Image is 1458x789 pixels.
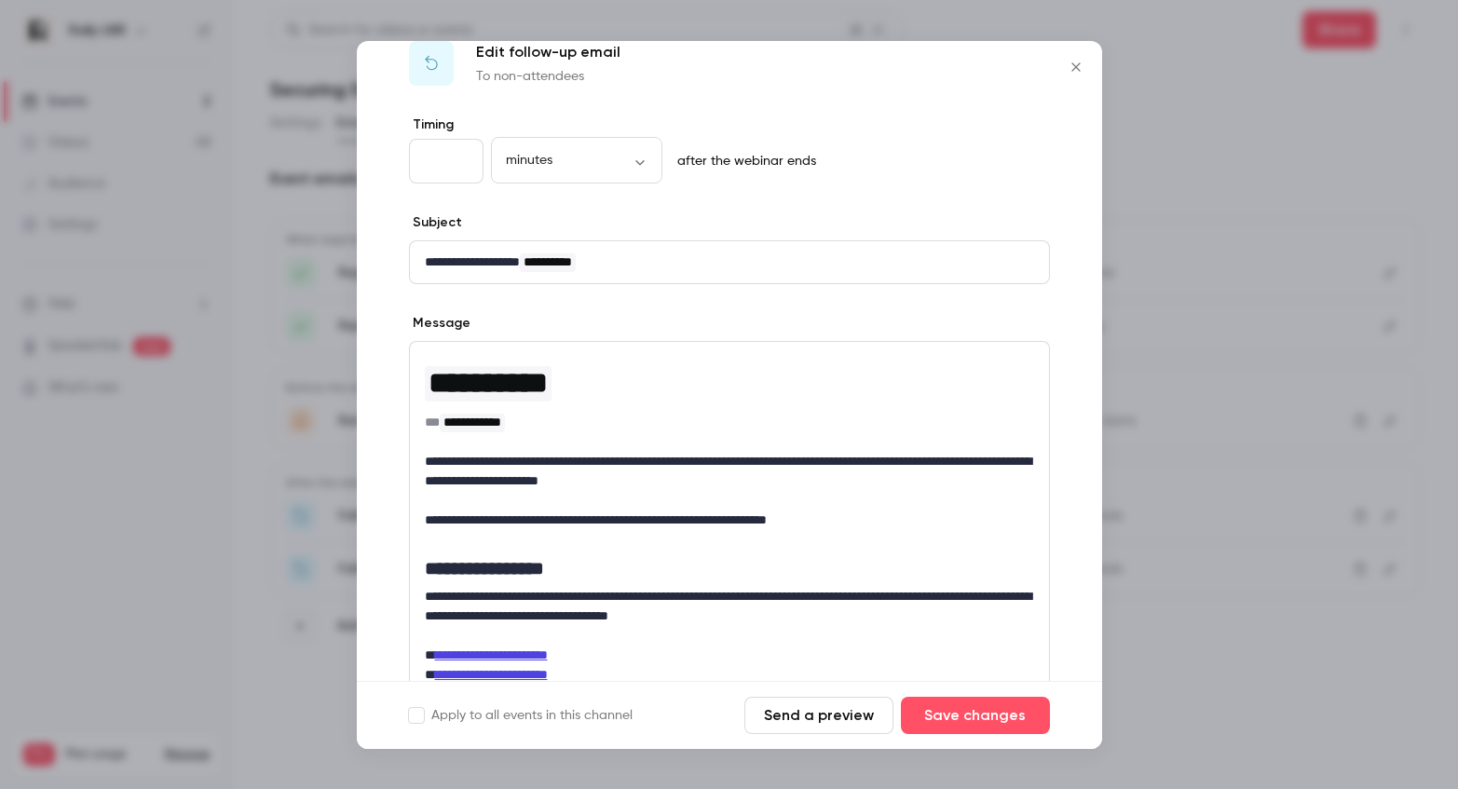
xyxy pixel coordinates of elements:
[476,41,620,63] p: Edit follow-up email
[1057,48,1095,86] button: Close
[476,67,620,86] p: To non-attendees
[410,241,1049,283] div: editor
[409,116,1050,134] label: Timing
[409,706,633,725] label: Apply to all events in this channel
[670,152,816,170] p: after the webinar ends
[409,213,462,232] label: Subject
[410,342,1049,696] div: editor
[744,697,893,734] button: Send a preview
[491,151,662,170] div: minutes
[901,697,1050,734] button: Save changes
[409,314,470,333] label: Message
